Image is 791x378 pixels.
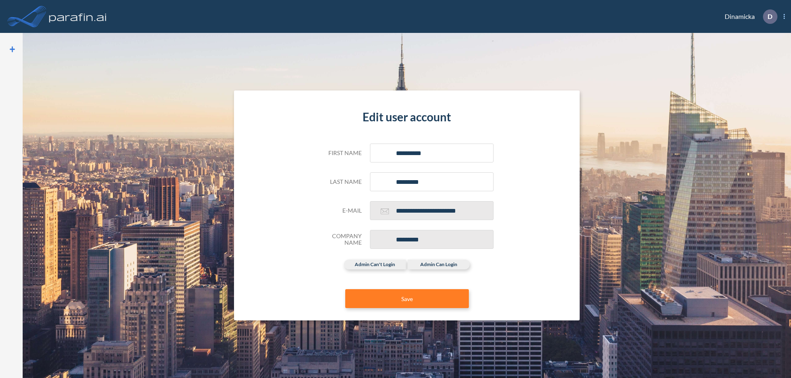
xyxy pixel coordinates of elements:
[768,13,772,20] p: D
[47,8,108,25] img: logo
[321,233,362,247] h5: Company Name
[345,289,469,308] button: Save
[408,260,470,269] label: admin can login
[321,110,494,124] h4: Edit user account
[321,150,362,157] h5: First name
[321,179,362,186] h5: Last name
[712,9,785,24] div: Dinamicka
[321,207,362,214] h5: E-mail
[344,260,406,269] label: admin can't login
